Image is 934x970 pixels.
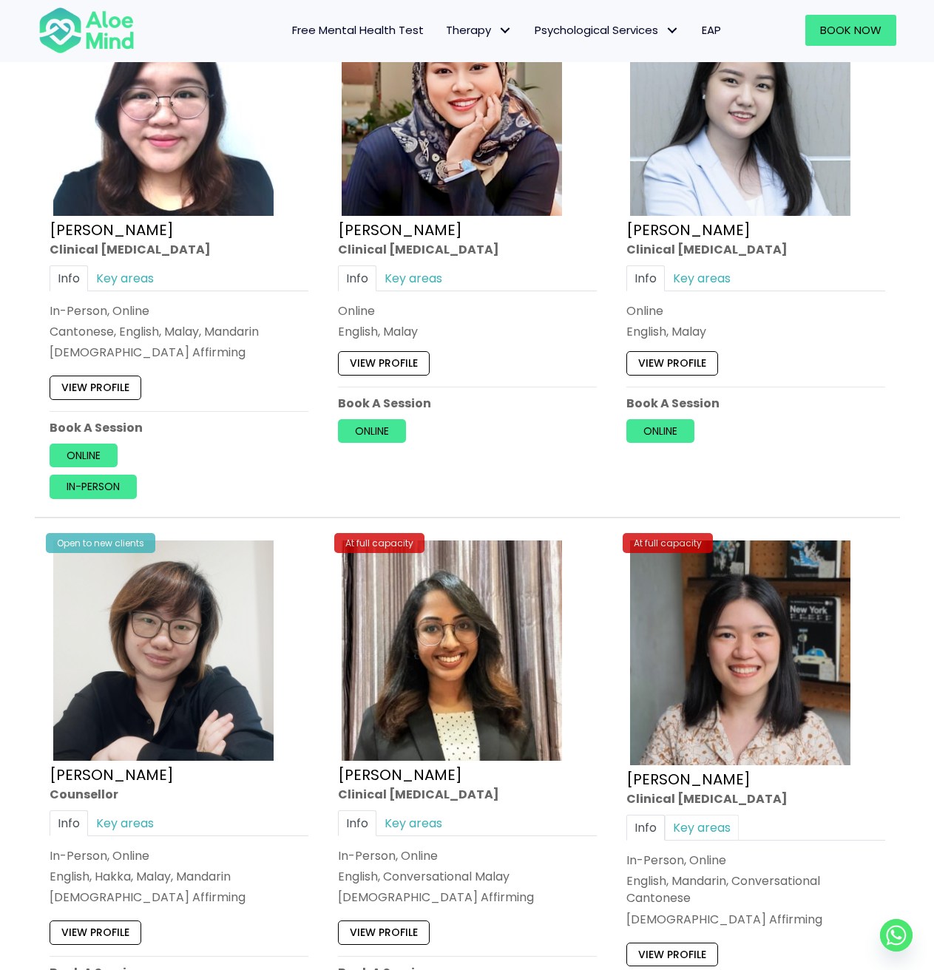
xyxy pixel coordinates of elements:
a: [PERSON_NAME] [626,219,751,240]
a: [PERSON_NAME] [50,219,174,240]
a: View profile [50,376,141,399]
span: Psychological Services [535,22,680,38]
div: Clinical [MEDICAL_DATA] [50,240,308,257]
div: Clinical [MEDICAL_DATA] [338,786,597,803]
p: English, Malay [626,323,885,340]
div: Counsellor [50,786,308,803]
a: View profile [338,921,430,945]
nav: Menu [154,15,732,46]
span: Free Mental Health Test [292,22,424,38]
a: Free Mental Health Test [281,15,435,46]
a: Key areas [88,265,162,291]
a: Psychological ServicesPsychological Services: submenu [524,15,691,46]
div: Clinical [MEDICAL_DATA] [626,790,885,807]
a: Info [50,810,88,836]
a: Whatsapp [880,919,913,952]
a: [PERSON_NAME] [626,769,751,790]
p: Cantonese, English, Malay, Mandarin [50,323,308,340]
a: Book Now [805,15,896,46]
span: EAP [702,22,721,38]
div: Clinical [MEDICAL_DATA] [338,240,597,257]
a: [PERSON_NAME] [338,764,462,785]
p: English, Hakka, Malay, Mandarin [50,868,308,885]
a: View profile [50,921,141,945]
span: Therapy: submenu [495,20,516,41]
a: Online [338,418,406,442]
div: In-Person, Online [626,852,885,869]
a: [PERSON_NAME] [338,219,462,240]
div: Online [338,302,597,319]
a: Info [338,265,376,291]
a: Key areas [376,810,450,836]
a: Key areas [88,810,162,836]
a: View profile [626,943,718,966]
div: In-Person, Online [50,302,308,319]
div: [DEMOGRAPHIC_DATA] Affirming [626,911,885,928]
div: [DEMOGRAPHIC_DATA] Affirming [50,889,308,906]
a: Info [338,810,376,836]
div: Clinical [MEDICAL_DATA] [626,240,885,257]
a: TherapyTherapy: submenu [435,15,524,46]
a: Key areas [376,265,450,291]
div: Open to new clients [46,533,155,553]
div: At full capacity [334,533,424,553]
p: Book A Session [50,418,308,435]
span: Psychological Services: submenu [662,20,683,41]
div: [DEMOGRAPHIC_DATA] Affirming [50,344,308,361]
a: Info [626,265,665,291]
a: In-person [50,475,137,498]
img: croped-Anita_Profile-photo-300×300 [342,540,562,761]
img: Chen-Wen-profile-photo [630,540,850,765]
a: Key areas [665,815,739,841]
a: [PERSON_NAME] [50,764,174,785]
a: View profile [338,351,430,375]
a: Online [50,444,118,467]
span: Book Now [820,22,881,38]
img: Aloe mind Logo [38,6,135,55]
p: Book A Session [626,394,885,411]
div: In-Person, Online [338,847,597,864]
a: EAP [691,15,732,46]
p: English, Mandarin, Conversational Cantonese [626,872,885,906]
div: Online [626,302,885,319]
a: Key areas [665,265,739,291]
span: Therapy [446,22,512,38]
p: Book A Session [338,394,597,411]
div: [DEMOGRAPHIC_DATA] Affirming [338,889,597,906]
img: Yvonne crop Aloe Mind [53,540,274,761]
a: View profile [626,351,718,375]
p: English, Conversational Malay [338,868,597,885]
div: In-Person, Online [50,847,308,864]
div: At full capacity [623,533,713,553]
p: English, Malay [338,323,597,340]
a: Info [50,265,88,291]
a: Info [626,815,665,841]
a: Online [626,418,694,442]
